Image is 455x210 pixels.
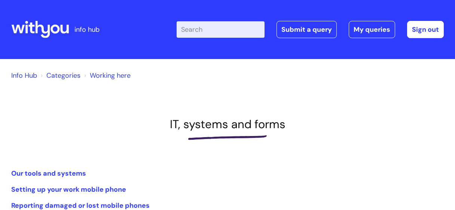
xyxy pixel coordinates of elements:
a: Submit a query [277,21,337,38]
li: Working here [82,70,131,81]
a: Reporting damaged or lost mobile phones [11,201,150,210]
a: My queries [349,21,395,38]
h1: IT, systems and forms [11,117,444,131]
input: Search [177,21,265,38]
li: Solution home [39,70,80,81]
a: Info Hub [11,71,37,80]
a: Setting up your work mobile phone [11,185,126,194]
a: Our tools and systems [11,169,86,178]
p: info hub [74,24,100,35]
div: | - [177,21,444,38]
a: Sign out [407,21,444,38]
a: Categories [46,71,80,80]
a: Working here [90,71,131,80]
